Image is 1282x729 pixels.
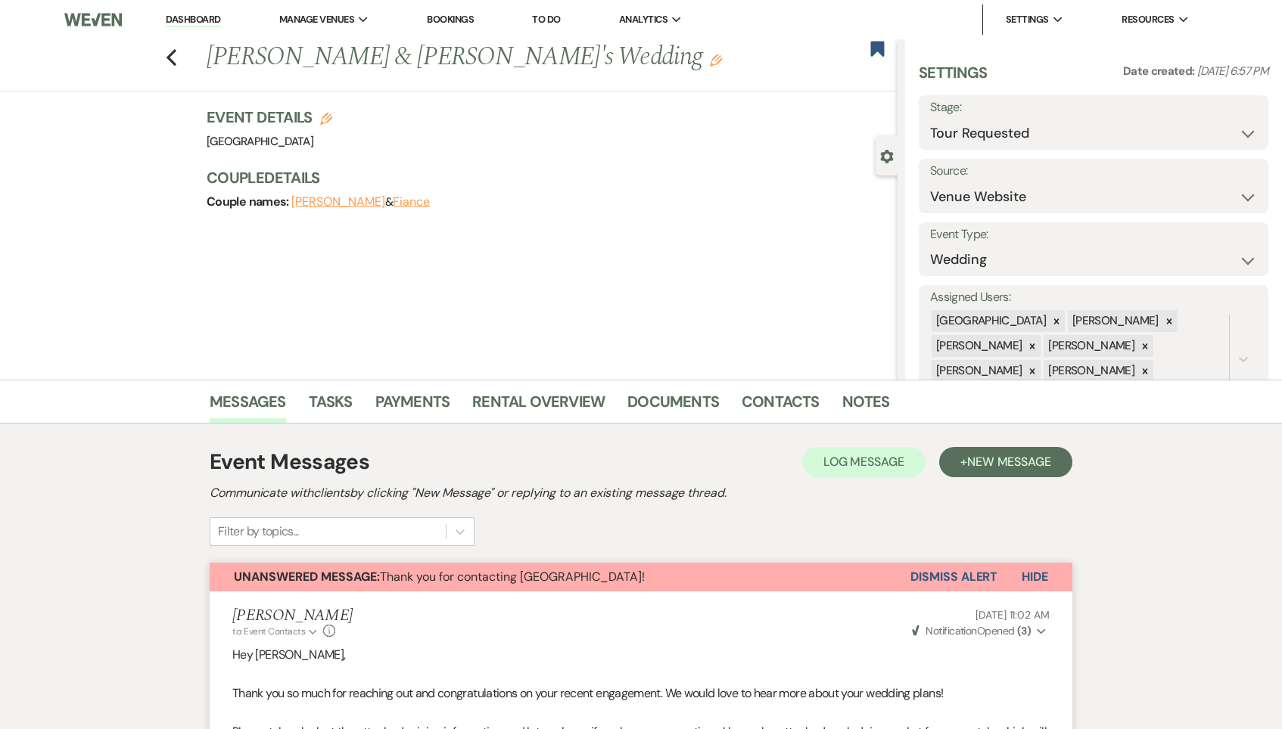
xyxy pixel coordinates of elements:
[619,12,667,27] span: Analytics
[842,389,890,423] a: Notes
[64,4,122,36] img: Weven Logo
[532,13,560,26] a: To Do
[207,194,291,209] span: Couple names:
[930,224,1257,246] label: Event Type:
[232,684,1050,703] p: Thank you so much for reaching out and congratulations on your recent engagement. We would love t...
[1006,12,1049,27] span: Settings
[279,12,354,27] span: Manage Venues
[1123,64,1197,79] span: Date created:
[967,454,1051,470] span: New Message
[232,625,319,638] button: to: Event Contacts
[910,623,1050,639] button: NotificationOpened (3)
[1022,569,1048,585] span: Hide
[291,196,385,208] button: [PERSON_NAME]
[166,13,220,27] a: Dashboard
[997,563,1072,591] button: Hide
[932,360,1025,382] div: [PERSON_NAME]
[207,107,332,128] h3: Event Details
[393,196,430,208] button: Fiance
[1044,360,1137,382] div: [PERSON_NAME]
[742,389,820,423] a: Contacts
[1017,624,1031,637] strong: ( 3 )
[930,287,1257,309] label: Assigned Users:
[232,606,353,625] h5: [PERSON_NAME]
[1068,310,1161,332] div: [PERSON_NAME]
[472,389,605,423] a: Rental Overview
[309,389,353,423] a: Tasks
[210,389,286,423] a: Messages
[234,569,645,585] span: Thank you for contacting [GEOGRAPHIC_DATA]!
[232,645,1050,665] p: Hey [PERSON_NAME],
[1122,12,1174,27] span: Resources
[218,523,299,541] div: Filter by topics...
[930,160,1257,182] label: Source:
[932,310,1048,332] div: [GEOGRAPHIC_DATA]
[1044,335,1137,357] div: [PERSON_NAME]
[880,148,894,163] button: Close lead details
[802,447,926,477] button: Log Message
[210,484,1072,502] h2: Communicate with clients by clicking "New Message" or replying to an existing message thread.
[823,454,904,470] span: Log Message
[926,624,976,637] span: Notification
[232,625,305,637] span: to: Event Contacts
[234,569,380,585] strong: Unanswered Message:
[427,13,474,26] a: Bookings
[710,53,722,67] button: Edit
[976,608,1050,622] span: [DATE] 11:02 AM
[939,447,1072,477] button: +New Message
[207,134,313,149] span: [GEOGRAPHIC_DATA]
[210,563,910,591] button: Unanswered Message:Thank you for contacting [GEOGRAPHIC_DATA]!
[207,39,753,76] h1: [PERSON_NAME] & [PERSON_NAME]'s Wedding
[932,335,1025,357] div: [PERSON_NAME]
[375,389,450,423] a: Payments
[627,389,719,423] a: Documents
[912,624,1031,637] span: Opened
[1197,64,1268,79] span: [DATE] 6:57 PM
[207,167,882,188] h3: Couple Details
[910,563,997,591] button: Dismiss Alert
[210,446,369,478] h1: Event Messages
[919,62,988,95] h3: Settings
[930,97,1257,119] label: Stage:
[291,194,430,209] span: &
